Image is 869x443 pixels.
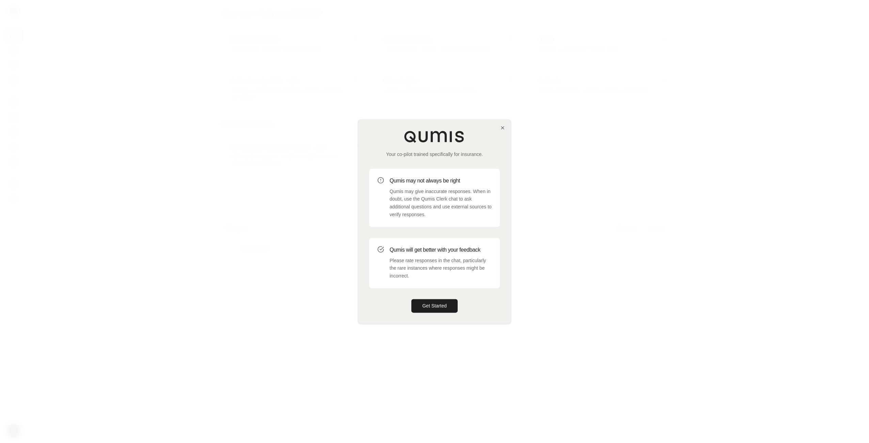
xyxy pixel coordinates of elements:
img: Qumis Logo [404,130,465,143]
p: Please rate responses in the chat, particularly the rare instances where responses might be incor... [390,257,492,280]
h3: Qumis will get better with your feedback [390,246,492,254]
h3: Qumis may not always be right [390,177,492,185]
p: Qumis may give inaccurate responses. When in doubt, use the Qumis Clerk chat to ask additional qu... [390,188,492,219]
button: Get Started [411,299,458,313]
p: Your co-pilot trained specifically for insurance. [369,151,500,158]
